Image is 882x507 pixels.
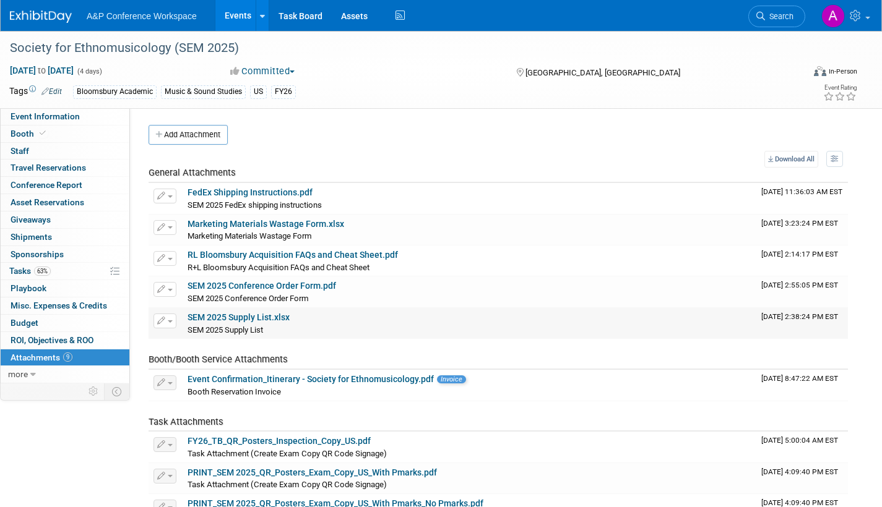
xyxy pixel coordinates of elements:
[188,325,263,334] span: SEM 2025 Supply List
[756,245,848,276] td: Upload Timestamp
[76,67,102,75] span: (4 days)
[761,436,838,445] span: Upload Timestamp
[188,187,313,197] a: FedEx Shipping Instructions.pdf
[756,215,848,245] td: Upload Timestamp
[10,11,72,23] img: ExhibitDay
[814,66,826,76] img: Format-Inperson.png
[161,85,246,98] div: Music & Sound Studies
[11,335,93,345] span: ROI, Objectives & ROO
[188,281,336,291] a: SEM 2025 Conference Order Form.pdf
[1,246,129,263] a: Sponsorships
[11,111,80,121] span: Event Information
[11,197,84,207] span: Asset Reservations
[188,263,370,272] span: R+L Bloomsbury Acquisition FAQs and Cheat Sheet
[1,229,129,245] a: Shipments
[821,4,845,28] img: Amanda Oney
[765,12,793,21] span: Search
[11,180,82,190] span: Conference Report
[36,66,48,75] span: to
[87,11,197,21] span: A&P Conference Workspace
[1,263,129,279] a: Tasks63%
[761,374,838,383] span: Upload Timestamp
[63,352,72,362] span: 9
[761,312,838,321] span: Upload Timestamp
[756,432,848,462] td: Upload Timestamp
[226,65,300,78] button: Committed
[756,463,848,494] td: Upload Timestamp
[1,315,129,331] a: Budget
[6,37,785,59] div: Society for Ethnomusicology (SEM 2025)
[188,467,437,477] a: PRINT_SEM 2025_QR_Posters_Exam_Copy_US_With Pmarks.pdf
[11,232,52,242] span: Shipments
[761,187,842,196] span: Upload Timestamp
[1,108,129,125] a: Event Information
[1,349,129,366] a: Attachments9
[41,87,62,96] a: Edit
[761,467,838,476] span: Upload Timestamp
[1,366,129,383] a: more
[40,130,46,137] i: Booth reservation complete
[188,387,281,396] span: Booth Reservation Invoice
[188,374,434,384] a: Event Confirmation_Itinerary - Society for Ethnomusicology.pdf
[73,85,157,98] div: Bloomsbury Academic
[188,436,371,446] a: FY26_TB_QR_Posters_Inspection_Copy_US.pdf
[271,85,296,98] div: FY26
[188,200,322,210] span: SEM 2025 FedEx shipping instructions
[823,85,857,91] div: Event Rating
[437,375,466,383] span: Invoice
[756,276,848,307] td: Upload Timestamp
[11,249,64,259] span: Sponsorships
[748,6,805,27] a: Search
[828,67,857,76] div: In-Person
[11,215,51,224] span: Giveaways
[149,354,288,365] span: Booth/Booth Service Attachments
[761,250,838,258] span: Upload Timestamp
[1,194,129,211] a: Asset Reservations
[8,369,28,379] span: more
[83,383,105,399] td: Personalize Event Tab Strip
[761,498,838,507] span: Upload Timestamp
[756,183,848,214] td: Upload Timestamp
[1,126,129,142] a: Booth
[764,151,818,168] a: Download All
[1,211,129,228] a: Giveaways
[105,383,130,399] td: Toggle Event Tabs
[188,294,309,303] span: SEM 2025 Conference Order Form
[11,129,48,138] span: Booth
[1,177,129,194] a: Conference Report
[756,370,848,401] td: Upload Timestamp
[1,280,129,297] a: Playbook
[11,318,38,328] span: Budget
[188,312,290,322] a: SEM 2025 Supply List.xlsx
[188,231,312,241] span: Marketing Materials Wastage Form
[188,480,387,489] span: Task Attachment (Create Exam Copy QR Code Signage)
[149,125,228,145] button: Add Attachment
[11,300,107,310] span: Misc. Expenses & Credits
[11,146,29,156] span: Staff
[9,65,74,76] span: [DATE] [DATE]
[732,64,857,83] div: Event Format
[11,163,86,173] span: Travel Reservations
[756,308,848,339] td: Upload Timestamp
[11,352,72,362] span: Attachments
[188,219,344,229] a: Marketing Materials Wastage Form.xlsx
[525,68,680,77] span: [GEOGRAPHIC_DATA], [GEOGRAPHIC_DATA]
[761,219,838,228] span: Upload Timestamp
[1,143,129,160] a: Staff
[250,85,267,98] div: US
[34,266,51,276] span: 63%
[188,250,398,260] a: RL Bloomsbury Acquisition FAQs and Cheat Sheet.pdf
[188,449,387,458] span: Task Attachment (Create Exam Copy QR Code Signage)
[149,167,236,178] span: General Attachments
[9,266,51,276] span: Tasks
[149,416,223,427] span: Task Attachments
[1,297,129,314] a: Misc. Expenses & Credits
[11,283,46,293] span: Playbook
[1,332,129,349] a: ROI, Objectives & ROO
[1,160,129,176] a: Travel Reservations
[761,281,838,289] span: Upload Timestamp
[9,85,62,99] td: Tags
